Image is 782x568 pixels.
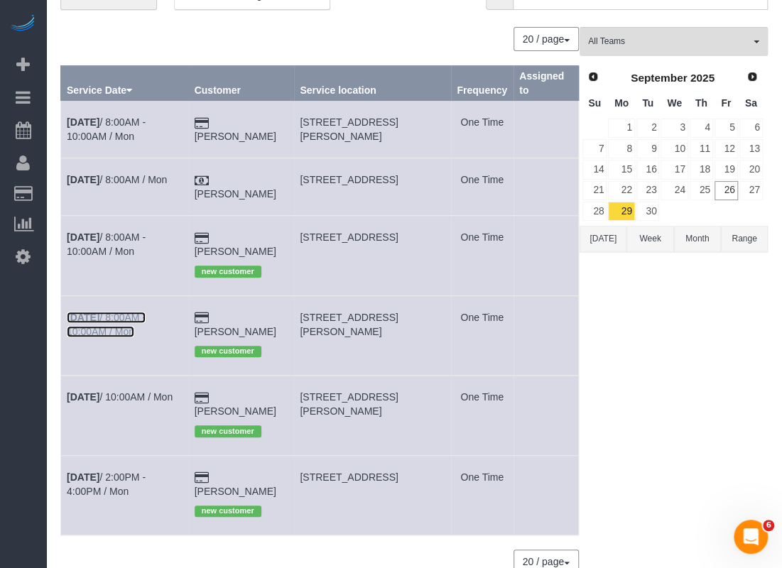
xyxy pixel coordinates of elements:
a: [PERSON_NAME] [195,486,276,497]
a: [PERSON_NAME] [195,188,276,200]
a: 29 [608,202,634,221]
span: [STREET_ADDRESS] [300,174,398,185]
td: Customer [188,376,294,455]
a: 22 [608,181,634,200]
span: [STREET_ADDRESS] [300,231,398,243]
a: 17 [661,160,688,179]
td: Frequency [451,376,514,455]
td: Frequency [451,216,514,295]
span: Friday [721,97,731,109]
span: Monday [614,97,629,109]
span: new customer [195,425,261,437]
a: 2 [636,119,660,138]
td: Service location [294,295,451,375]
button: Week [626,226,673,252]
i: Credit Card Payment [195,234,209,244]
span: new customer [195,266,261,277]
span: [STREET_ADDRESS][PERSON_NAME] [300,391,398,417]
td: Schedule date [61,216,189,295]
ol: All Teams [580,27,768,49]
span: 2025 [690,72,715,84]
th: Frequency [451,66,514,101]
a: 24 [661,181,688,200]
b: [DATE] [67,116,99,128]
a: 11 [690,139,713,158]
td: Frequency [451,101,514,158]
i: Credit Card Payment [195,119,209,129]
th: Customer [188,66,294,101]
a: 10 [661,139,688,158]
a: 25 [690,181,713,200]
td: Schedule date [61,295,189,375]
button: [DATE] [580,226,626,252]
a: 27 [739,181,763,200]
a: 30 [636,202,660,221]
th: Service Date [61,66,189,101]
td: Service location [294,455,451,535]
i: Credit Card Payment [195,473,209,483]
a: 6 [739,119,763,138]
a: 19 [715,160,738,179]
a: 8 [608,139,634,158]
span: [STREET_ADDRESS] [300,471,398,483]
td: Customer [188,295,294,375]
button: 20 / page [514,27,579,51]
a: [DATE]/ 2:00PM - 4:00PM / Mon [67,471,146,497]
img: Automaid Logo [9,14,37,34]
i: Credit Card Payment [195,313,209,323]
a: 12 [715,139,738,158]
td: Assigned to [514,158,579,216]
td: Customer [188,455,294,535]
a: 16 [636,160,660,179]
a: 5 [715,119,738,138]
a: 18 [690,160,713,179]
a: [DATE]/ 10:00AM / Mon [67,391,173,403]
td: Assigned to [514,216,579,295]
td: Schedule date [61,376,189,455]
span: All Teams [588,35,750,48]
a: 13 [739,139,763,158]
a: [PERSON_NAME] [195,131,276,142]
span: Tuesday [642,97,653,109]
span: [STREET_ADDRESS][PERSON_NAME] [300,116,398,142]
td: Frequency [451,158,514,216]
span: Next [746,71,758,82]
span: Prev [587,71,599,82]
span: Sunday [588,97,601,109]
a: 26 [715,181,738,200]
span: September [631,72,688,84]
a: [DATE]/ 8:00AM - 10:00AM / Mon [67,312,146,337]
b: [DATE] [67,174,99,185]
a: 7 [582,139,607,158]
td: Assigned to [514,455,579,535]
a: 14 [582,160,607,179]
button: Month [674,226,721,252]
td: Assigned to [514,376,579,455]
td: Customer [188,101,294,158]
a: [DATE]/ 8:00AM / Mon [67,174,167,185]
td: Service location [294,101,451,158]
td: Customer [188,158,294,216]
td: Schedule date [61,101,189,158]
td: Service location [294,376,451,455]
td: Assigned to [514,101,579,158]
a: 20 [739,160,763,179]
a: 28 [582,202,607,221]
a: 23 [636,181,660,200]
td: Schedule date [61,455,189,535]
b: [DATE] [67,391,99,403]
td: Assigned to [514,295,579,375]
button: All Teams [580,27,768,56]
th: Assigned to [514,66,579,101]
td: Schedule date [61,158,189,216]
a: 15 [608,160,634,179]
a: 1 [608,119,634,138]
td: Service location [294,216,451,295]
span: new customer [195,506,261,517]
b: [DATE] [67,312,99,323]
b: [DATE] [67,231,99,243]
td: Customer [188,216,294,295]
a: 3 [661,119,688,138]
th: Service location [294,66,451,101]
